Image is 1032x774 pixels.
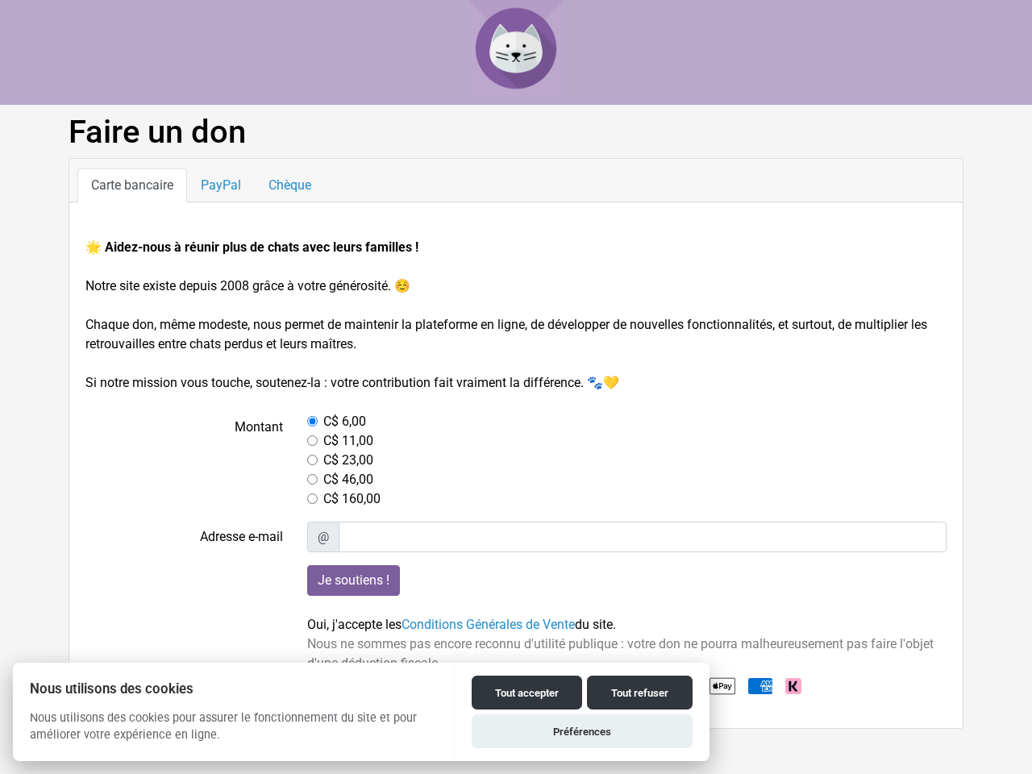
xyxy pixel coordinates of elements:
[13,681,454,697] h2: Nous utilisons des cookies
[73,412,295,509] label: Montant
[472,714,693,748] button: Préférences
[323,470,373,489] label: C$ 46,00
[13,709,454,756] p: Nous utilisons des cookies pour assurer le fonctionnement du site et pour améliorer votre expérie...
[402,617,575,632] a: Conditions Générales de Vente
[85,239,418,255] strong: 🌟 Aidez-nous à réunir plus de chats avec leurs familles !
[73,522,295,552] label: Adresse e-mail
[472,676,582,709] button: Tout accepter
[69,113,963,152] h1: Faire un don
[748,678,772,694] img: American Express
[77,169,187,202] a: Carte bancaire
[323,489,381,509] label: C$ 160,00
[587,676,693,709] button: Tout refuser
[307,636,934,671] span: Nous ne sommes pas encore reconnu d'utilité publique : votre don ne pourra malheureusement pas fa...
[323,412,366,431] label: C$ 6,00
[187,169,255,202] a: PayPal
[307,565,400,596] input: Je soutiens !
[307,617,616,632] span: Oui, j'accepte les du site.
[307,522,339,552] span: @
[323,431,373,451] label: C$ 11,00
[85,238,947,699] form: Notre site existe depuis 2008 grâce à votre générosité. ☺️ Chaque don, même modeste, nous permet ...
[785,678,801,694] img: Klarna
[709,673,735,699] img: Apple Pay
[323,451,373,470] label: C$ 23,00
[255,169,325,202] a: Chèque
